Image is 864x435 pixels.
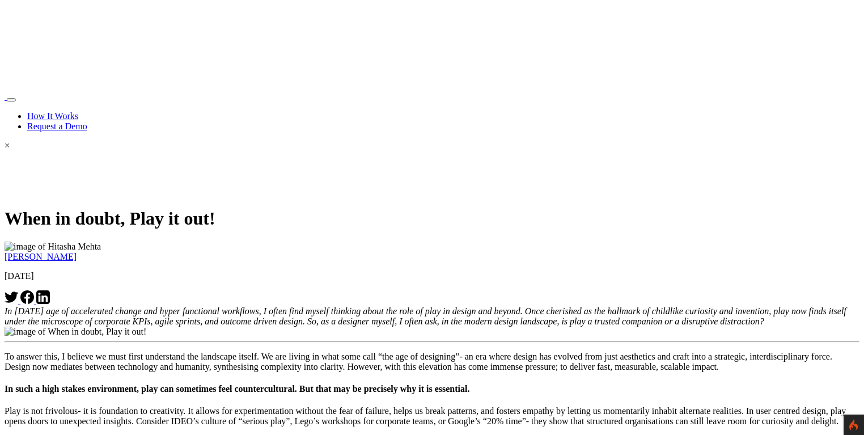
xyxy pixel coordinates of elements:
[27,121,87,131] a: Request a Demo
[5,271,859,281] p: [DATE]
[5,141,859,151] div: ×
[5,327,146,337] img: image of When in doubt, Play it out!
[27,111,78,121] a: How It Works
[5,384,859,394] h4: In such a high stakes environment, play can sometimes feel countercultural. But that may be preci...
[5,208,859,229] h1: When in doubt, Play it out!
[5,352,859,372] p: To answer this, I believe we must first understand the landscape itself. We are living in what so...
[5,306,846,326] em: In [DATE] age of accelerated change and hyper functional workflows, I often find myself thinking ...
[7,98,16,102] button: Toggle navigation
[5,252,77,261] a: [PERSON_NAME]
[5,406,859,426] p: Play is not frivolous- it is foundation to creativity. It allows for experimentation without the ...
[5,242,101,252] img: image of Hitasha Mehta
